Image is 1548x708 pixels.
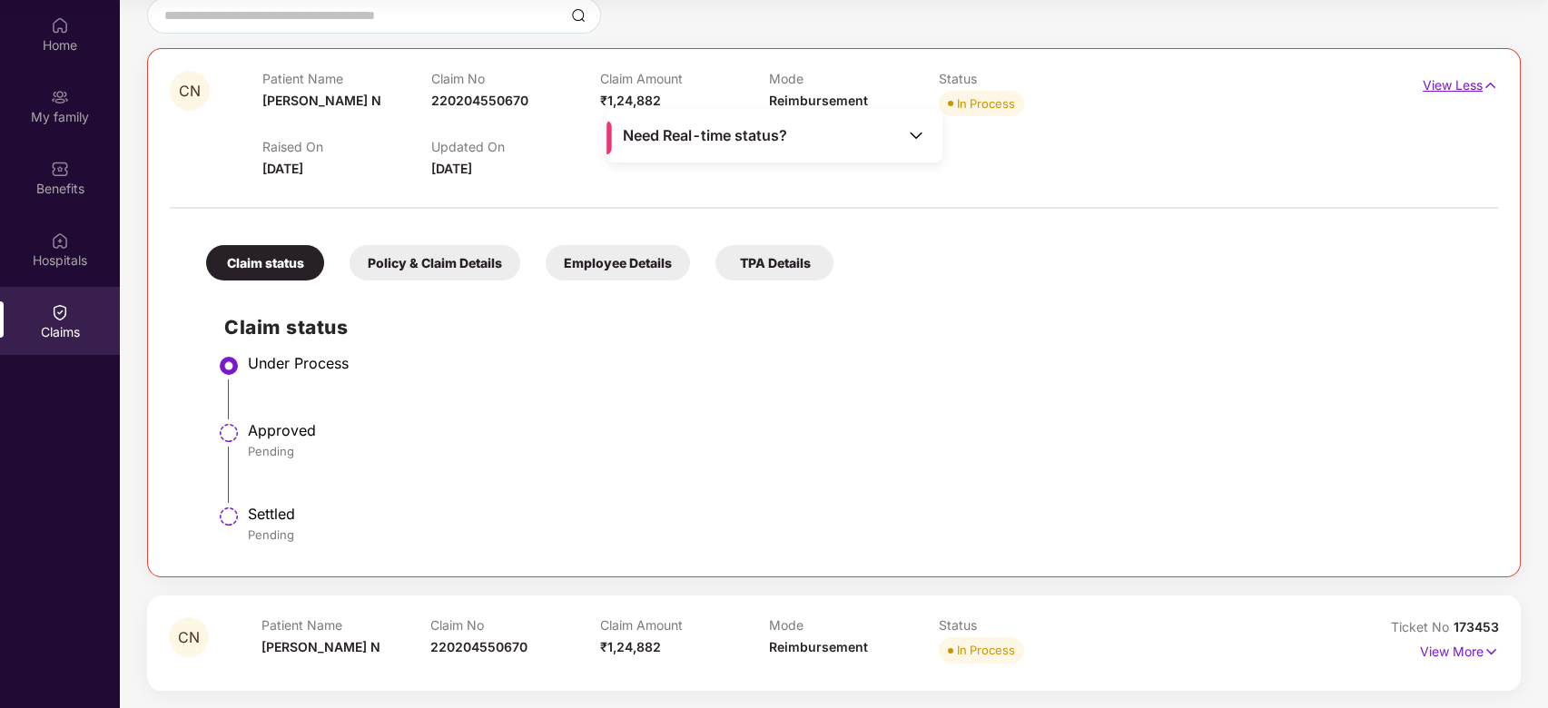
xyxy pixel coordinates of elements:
[769,639,868,654] span: Reimbursement
[51,160,69,178] img: svg+xml;base64,PHN2ZyBpZD0iQmVuZWZpdHMiIHhtbG5zPSJodHRwOi8vd3d3LnczLm9yZy8yMDAwL3N2ZyIgd2lkdGg9Ij...
[957,94,1015,113] div: In Process
[571,8,586,23] img: svg+xml;base64,PHN2ZyBpZD0iU2VhcmNoLTMyeDMyIiB4bWxucz0iaHR0cDovL3d3dy53My5vcmcvMjAwMC9zdmciIHdpZH...
[262,161,303,176] span: [DATE]
[546,245,690,280] div: Employee Details
[51,231,69,250] img: svg+xml;base64,PHN2ZyBpZD0iSG9zcGl0YWxzIiB4bWxucz0iaHR0cDovL3d3dy53My5vcmcvMjAwMC9zdmciIHdpZHRoPS...
[623,126,787,145] span: Need Real-time status?
[769,93,868,108] span: Reimbursement
[1454,619,1499,634] span: 173453
[431,93,528,108] span: 220204550670
[431,71,600,86] p: Claim No
[51,16,69,34] img: svg+xml;base64,PHN2ZyBpZD0iSG9tZSIgeG1sbnM9Imh0dHA6Ly93d3cudzMub3JnLzIwMDAvc3ZnIiB3aWR0aD0iMjAiIG...
[224,312,1480,342] h2: Claim status
[179,84,201,99] span: CN
[430,617,600,633] p: Claim No
[600,617,770,633] p: Claim Amount
[248,443,1480,459] div: Pending
[907,126,925,144] img: Toggle Icon
[262,71,431,86] p: Patient Name
[600,639,661,654] span: ₹1,24,882
[430,639,528,654] span: 220204550670
[769,71,938,86] p: Mode
[939,71,1108,86] p: Status
[600,93,661,108] span: ₹1,24,882
[51,303,69,321] img: svg+xml;base64,PHN2ZyBpZD0iQ2xhaW0iIHhtbG5zPSJodHRwOi8vd3d3LnczLm9yZy8yMDAwL3N2ZyIgd2lkdGg9IjIwIi...
[218,506,240,527] img: svg+xml;base64,PHN2ZyBpZD0iU3RlcC1QZW5kaW5nLTMyeDMyIiB4bWxucz0iaHR0cDovL3d3dy53My5vcmcvMjAwMC9zdm...
[715,245,833,280] div: TPA Details
[51,88,69,106] img: svg+xml;base64,PHN2ZyB3aWR0aD0iMjAiIGhlaWdodD0iMjAiIHZpZXdCb3g9IjAgMCAyMCAyMCIgZmlsbD0ibm9uZSIgeG...
[431,139,600,154] p: Updated On
[1420,637,1499,662] p: View More
[1423,71,1498,95] p: View Less
[218,422,240,444] img: svg+xml;base64,PHN2ZyBpZD0iU3RlcC1QZW5kaW5nLTMyeDMyIiB4bWxucz0iaHR0cDovL3d3dy53My5vcmcvMjAwMC9zdm...
[600,71,769,86] p: Claim Amount
[1484,642,1499,662] img: svg+xml;base64,PHN2ZyB4bWxucz0iaHR0cDovL3d3dy53My5vcmcvMjAwMC9zdmciIHdpZHRoPSIxNyIgaGVpZ2h0PSIxNy...
[261,617,431,633] p: Patient Name
[248,421,1480,439] div: Approved
[262,93,381,108] span: [PERSON_NAME] N
[431,161,472,176] span: [DATE]
[248,354,1480,372] div: Under Process
[939,617,1109,633] p: Status
[218,355,240,377] img: svg+xml;base64,PHN2ZyBpZD0iU3RlcC1BY3RpdmUtMzJ4MzIiIHhtbG5zPSJodHRwOi8vd3d3LnczLm9yZy8yMDAwL3N2Zy...
[261,639,380,654] span: [PERSON_NAME] N
[248,505,1480,523] div: Settled
[350,245,520,280] div: Policy & Claim Details
[262,139,431,154] p: Raised On
[178,630,200,645] span: CN
[206,245,324,280] div: Claim status
[248,526,1480,543] div: Pending
[957,641,1015,659] div: In Process
[769,617,939,633] p: Mode
[1483,75,1498,95] img: svg+xml;base64,PHN2ZyB4bWxucz0iaHR0cDovL3d3dy53My5vcmcvMjAwMC9zdmciIHdpZHRoPSIxNyIgaGVpZ2h0PSIxNy...
[1391,619,1454,634] span: Ticket No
